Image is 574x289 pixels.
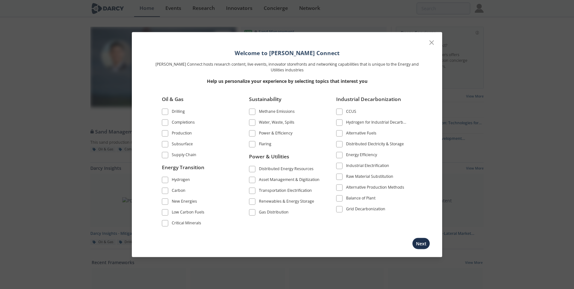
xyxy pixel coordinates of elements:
[153,48,421,57] h1: Welcome to [PERSON_NAME] Connect
[259,130,292,138] div: Power & Efficiency
[172,108,185,116] div: Drilling
[249,153,321,165] div: Power & Utilities
[412,238,430,249] button: Next
[346,184,404,192] div: Alternative Production Methods
[346,141,404,148] div: Distributed Electricity & Storage
[162,164,233,176] div: Energy Transition
[172,119,195,127] div: Completions
[346,173,393,181] div: Raw Material Substitution
[259,119,294,127] div: Water, Waste, Spills
[259,141,271,148] div: Flaring
[259,166,313,174] div: Distributed Energy Resources
[172,188,185,195] div: Carbon
[162,95,233,107] div: Oil & Gas
[346,108,356,116] div: CCUS
[346,130,376,138] div: Alternative Fuels
[259,209,289,217] div: Gas Distribution
[172,152,196,159] div: Supply Chain
[153,61,421,73] p: [PERSON_NAME] Connect hosts research content, live events, innovator storefronts and networking c...
[153,77,421,84] p: Help us personalize your experience by selecting topics that interest you
[259,177,320,184] div: Asset Management & Digitization
[336,95,408,107] div: Industrial Decarbonization
[172,141,193,148] div: Subsurface
[172,130,192,138] div: Production
[172,209,204,217] div: Low Carbon Fuels
[172,220,201,228] div: Critical Minerals
[172,199,197,206] div: New Energies
[259,199,314,206] div: Renewables & Energy Storage
[259,188,312,195] div: Transportation Electrification
[172,177,190,184] div: Hydrogen
[346,163,389,170] div: Industrial Electrification
[249,95,321,107] div: Sustainability
[346,195,375,203] div: Balance of Plant
[346,152,377,159] div: Energy Efficiency
[259,108,295,116] div: Methane Emissions
[346,206,385,213] div: Grid Decarbonization
[346,119,408,127] div: Hydrogen for Industrial Decarbonization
